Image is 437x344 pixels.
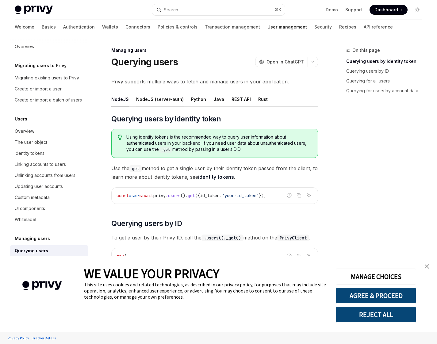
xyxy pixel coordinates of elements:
div: Overview [15,128,34,135]
a: Security [314,20,332,34]
a: Querying users by identity token [346,56,427,66]
a: Updating user accounts [10,181,88,192]
div: Java [213,92,224,106]
a: Basics [42,20,56,34]
div: Python [191,92,206,106]
div: This site uses cookies and related technologies, as described in our privacy policy, for purposes... [84,281,327,300]
img: close banner [425,264,429,269]
div: Create or import a user [15,85,62,93]
a: Transaction management [205,20,260,34]
button: MANAGE CHOICES [336,269,416,285]
div: Whitelabel [15,216,36,223]
div: Managing users [111,47,318,53]
a: Custom metadata [10,192,88,203]
span: Querying users by ID [111,219,182,228]
a: Policies & controls [158,20,197,34]
a: Linking accounts to users [10,159,88,170]
div: Identity tokens [15,150,44,157]
h5: Users [15,115,27,123]
a: Authentication [63,20,95,34]
span: user [129,193,139,198]
span: try [117,254,124,259]
div: Updating user accounts [15,183,63,190]
span: Using identity tokens is the recommended way to query user information about authenticated users ... [126,134,312,153]
a: Support [345,7,362,13]
button: REJECT ALL [336,307,416,323]
button: Report incorrect code [285,191,293,199]
span: }); [259,193,266,198]
a: Identity tokens [10,148,88,159]
div: Custom metadata [15,194,50,201]
div: Linking accounts to users [15,161,66,168]
span: const [117,193,129,198]
div: Unlinking accounts from users [15,172,75,179]
a: Demo [326,7,338,13]
div: Migrating existing users to Privy [15,74,79,82]
a: Create or import a batch of users [10,94,88,105]
button: AGREE & PROCEED [336,288,416,304]
span: id_token: [200,193,222,198]
a: Welcome [15,20,34,34]
span: To get a user by their Privy ID, call the method on the . [111,233,318,242]
a: Querying users [10,245,88,256]
div: UI components [15,205,45,212]
span: users [168,193,180,198]
a: User management [267,20,307,34]
a: Querying users by ID [346,66,427,76]
button: Report incorrect code [285,252,293,260]
code: _get [159,147,172,153]
a: Querying for all users [346,76,427,86]
div: Rust [258,92,268,106]
a: Overview [10,126,88,137]
img: company logo [9,272,75,299]
span: Querying users by identity token [111,114,221,124]
div: NodeJS [111,92,129,106]
a: identity tokens [198,174,234,180]
span: Use the method to get a single user by their identity token passed from the client, to learn more... [111,164,318,181]
button: Ask AI [305,191,313,199]
span: . [166,193,168,198]
div: REST API [232,92,251,106]
span: (). [180,193,188,198]
span: get [188,193,195,198]
button: Open search [152,4,285,15]
span: Open in ChatGPT [266,59,304,65]
code: get [129,165,142,172]
button: Copy the contents from the code block [295,252,303,260]
a: Overview [10,41,88,52]
a: Querying for users by account data [346,86,427,96]
div: The user object [15,139,47,146]
button: Open in ChatGPT [255,57,308,67]
a: Create or import a user [10,83,88,94]
div: Overview [15,43,34,50]
svg: Tip [118,135,122,140]
a: API reference [364,20,393,34]
span: { [124,254,126,259]
span: WE VALUE YOUR PRIVACY [84,266,219,281]
span: 'your-id_token' [222,193,259,198]
a: Privacy Policy [6,333,31,343]
button: Copy the contents from the code block [295,191,303,199]
h5: Managing users [15,235,50,242]
span: privy [153,193,166,198]
div: Search... [164,6,181,13]
div: NodeJS (server-auth) [136,92,184,106]
a: Connectors [125,20,150,34]
div: Create or import a batch of users [15,96,82,104]
img: light logo [15,6,53,14]
a: The user object [10,137,88,148]
a: Unlinking accounts from users [10,170,88,181]
span: = [139,193,141,198]
span: On this page [352,47,380,54]
span: ({ [195,193,200,198]
span: Privy supports multiple ways to fetch and manage users in your application. [111,77,318,86]
code: PrivyClient [277,235,309,241]
a: Whitelabel [10,214,88,225]
a: Tracker Details [31,333,57,343]
div: Querying users [15,247,48,254]
a: Dashboard [370,5,408,15]
span: Dashboard [374,7,398,13]
a: Wallets [102,20,118,34]
button: Toggle dark mode [412,5,422,15]
a: close banner [421,260,433,273]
